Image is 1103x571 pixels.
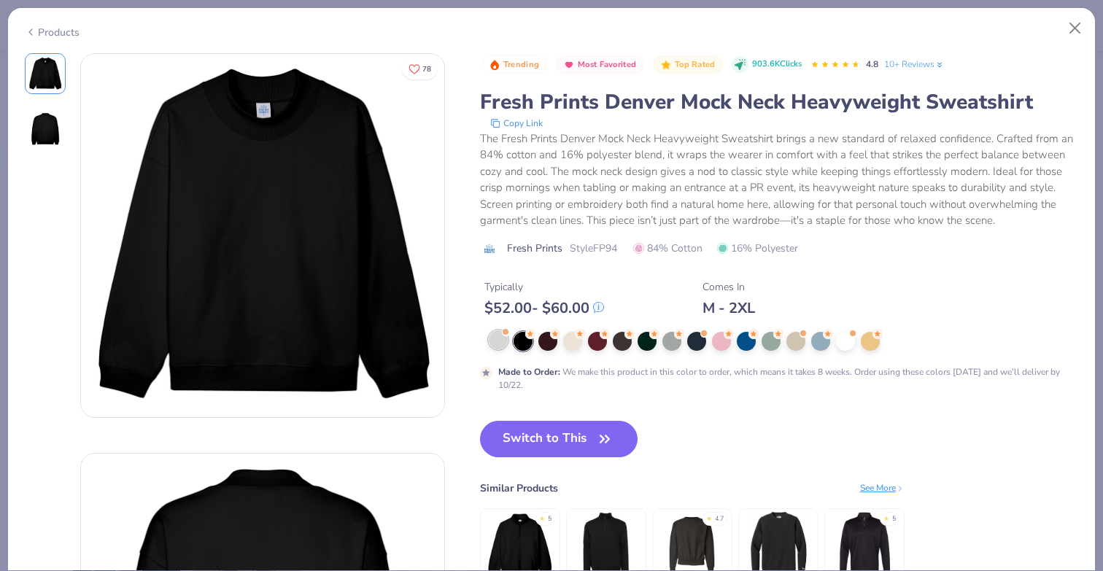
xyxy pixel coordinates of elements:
span: 16% Polyester [717,241,798,256]
div: $ 52.00 - $ 60.00 [484,299,604,317]
div: ★ [883,514,889,520]
button: Badge Button [556,55,644,74]
img: Top Rated sort [660,59,672,71]
span: Most Favorited [578,61,636,69]
strong: Made to Order : [498,366,560,378]
div: Fresh Prints Denver Mock Neck Heavyweight Sweatshirt [480,88,1079,116]
span: 84% Cotton [633,241,703,256]
span: Top Rated [675,61,716,69]
img: Front [28,56,63,91]
div: ★ [706,514,712,520]
img: Most Favorited sort [563,59,575,71]
span: 78 [422,66,431,73]
div: ★ [539,514,545,520]
div: Typically [484,279,604,295]
div: Comes In [703,279,755,295]
button: Badge Button [481,55,547,74]
img: Back [28,112,63,147]
img: Trending sort [489,59,500,71]
div: 5 [892,514,896,524]
span: Style FP94 [570,241,617,256]
div: 5 [548,514,551,524]
span: 903.6K Clicks [752,58,802,71]
a: 10+ Reviews [884,58,945,71]
div: Similar Products [480,481,558,496]
img: Front [81,54,444,417]
div: We make this product in this color to order, which means it takes 8 weeks. Order using these colo... [498,365,1064,392]
button: Switch to This [480,421,638,457]
button: Like [402,58,438,79]
span: Trending [503,61,539,69]
div: 4.8 Stars [810,53,860,77]
button: copy to clipboard [486,116,547,131]
button: Badge Button [653,55,723,74]
div: 4.7 [715,514,724,524]
div: See More [860,481,905,494]
span: 4.8 [866,58,878,70]
button: Close [1061,15,1089,42]
div: Products [25,25,80,40]
div: M - 2XL [703,299,755,317]
img: brand logo [480,243,500,255]
div: The Fresh Prints Denver Mock Neck Heavyweight Sweatshirt brings a new standard of relaxed confide... [480,131,1079,229]
span: Fresh Prints [507,241,562,256]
